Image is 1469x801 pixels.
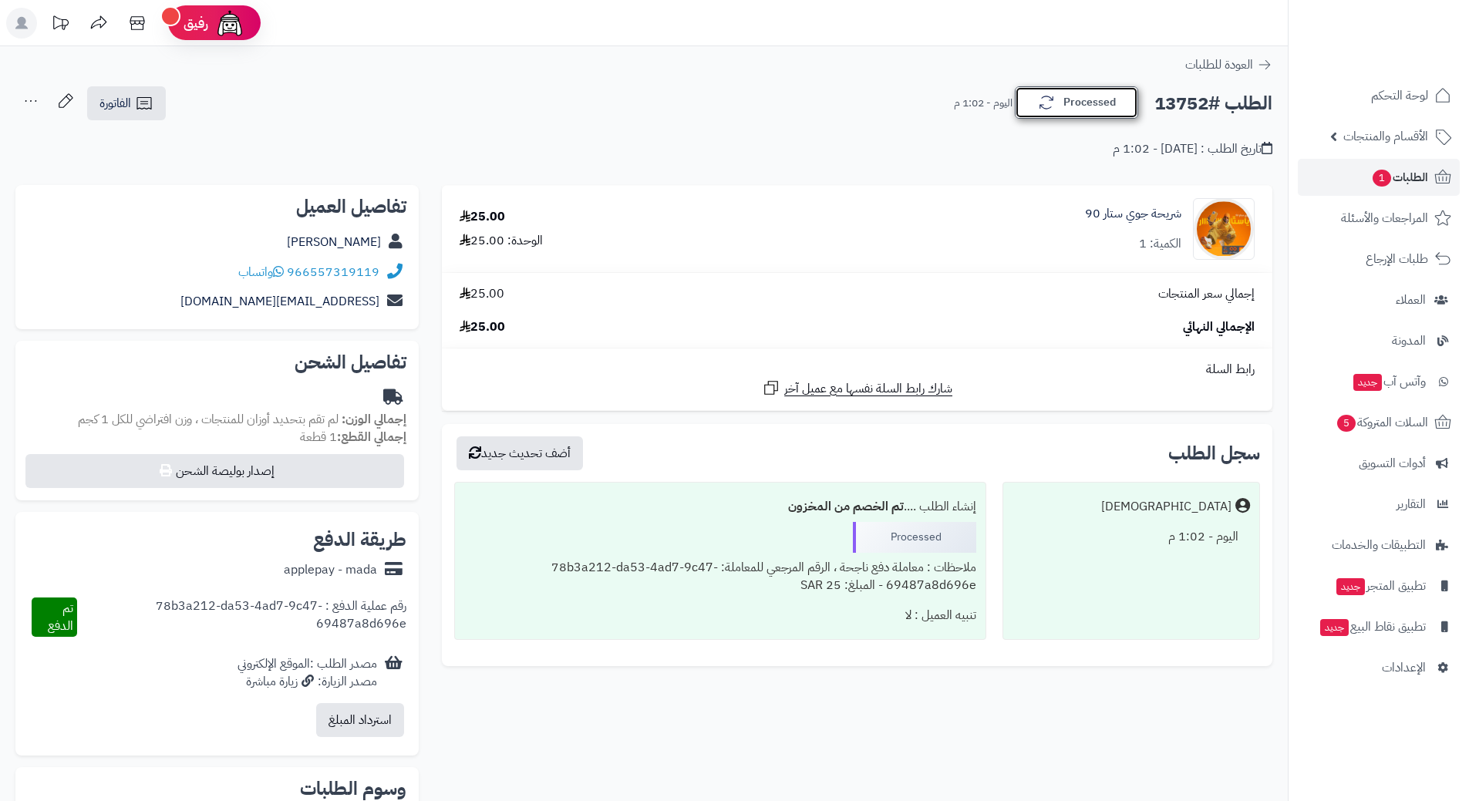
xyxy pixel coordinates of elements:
span: لم تقم بتحديد أوزان للمنتجات ، وزن افتراضي للكل 1 كجم [78,410,339,429]
h2: الطلب #13752 [1154,88,1272,119]
div: الوحدة: 25.00 [460,232,543,250]
span: المدونة [1392,330,1426,352]
div: ملاحظات : معاملة دفع ناجحة ، الرقم المرجعي للمعاملة: 78b3a212-da53-4ad7-9c47-69487a8d696e - المبل... [464,553,975,601]
a: أدوات التسويق [1298,445,1460,482]
div: تنبيه العميل : لا [464,601,975,631]
div: [DEMOGRAPHIC_DATA] [1101,498,1231,516]
span: الطلبات [1371,167,1428,188]
span: جديد [1320,619,1349,636]
span: الإعدادات [1382,657,1426,678]
div: اليوم - 1:02 م [1012,522,1250,552]
div: مصدر الزيارة: زيارة مباشرة [238,673,377,691]
h2: تفاصيل الشحن [28,353,406,372]
b: تم الخصم من المخزون [788,497,904,516]
span: الأقسام والمنتجات [1343,126,1428,147]
a: التقارير [1298,486,1460,523]
span: 25.00 [460,318,505,336]
span: جديد [1336,578,1365,595]
a: التطبيقات والخدمات [1298,527,1460,564]
div: الكمية: 1 [1139,235,1181,253]
a: طلبات الإرجاع [1298,241,1460,278]
a: تطبيق المتجرجديد [1298,567,1460,604]
small: اليوم - 1:02 م [954,96,1012,111]
a: الإعدادات [1298,649,1460,686]
span: تطبيق المتجر [1335,575,1426,597]
span: 1 [1373,170,1391,187]
small: 1 قطعة [300,428,406,446]
span: 5 [1337,415,1356,432]
span: إجمالي سعر المنتجات [1158,285,1255,303]
h3: سجل الطلب [1168,444,1260,463]
h2: وسوم الطلبات [28,779,406,798]
strong: إجمالي الوزن: [342,410,406,429]
button: إصدار بوليصة الشحن [25,454,404,488]
a: 966557319119 [287,263,379,281]
h2: طريقة الدفع [313,530,406,549]
div: رابط السلة [448,361,1266,379]
button: Processed [1015,86,1138,119]
span: وآتس آب [1352,371,1426,392]
strong: إجمالي القطع: [337,428,406,446]
span: التقارير [1397,493,1426,515]
a: العودة للطلبات [1185,56,1272,74]
div: Processed [853,522,976,553]
img: 1752588278-90-90x90.jpg [1194,198,1254,260]
span: أدوات التسويق [1359,453,1426,474]
div: رقم عملية الدفع : 78b3a212-da53-4ad7-9c47-69487a8d696e [77,597,406,638]
div: applepay - mada [284,561,377,579]
span: الفاتورة [99,94,131,113]
img: logo-2.png [1364,42,1454,74]
div: إنشاء الطلب .... [464,492,975,522]
a: شارك رابط السلة نفسها مع عميل آخر [762,379,952,398]
span: لوحة التحكم [1371,85,1428,106]
div: تاريخ الطلب : [DATE] - 1:02 م [1113,140,1272,158]
span: العملاء [1396,289,1426,311]
span: 25.00 [460,285,504,303]
span: جديد [1353,374,1382,391]
span: المراجعات والأسئلة [1341,207,1428,229]
a: تحديثات المنصة [41,8,79,42]
span: العودة للطلبات [1185,56,1253,74]
img: ai-face.png [214,8,245,39]
a: وآتس آبجديد [1298,363,1460,400]
a: [PERSON_NAME] [287,233,381,251]
a: المدونة [1298,322,1460,359]
a: المراجعات والأسئلة [1298,200,1460,237]
a: [EMAIL_ADDRESS][DOMAIN_NAME] [180,292,379,311]
button: استرداد المبلغ [316,703,404,737]
span: تطبيق نقاط البيع [1319,616,1426,638]
a: واتساب [238,263,284,281]
span: التطبيقات والخدمات [1332,534,1426,556]
span: السلات المتروكة [1336,412,1428,433]
a: السلات المتروكة5 [1298,404,1460,441]
a: لوحة التحكم [1298,77,1460,114]
a: الطلبات1 [1298,159,1460,196]
span: طلبات الإرجاع [1366,248,1428,270]
a: العملاء [1298,281,1460,318]
div: مصدر الطلب :الموقع الإلكتروني [238,655,377,691]
a: شريحة جوي ستار 90 [1085,205,1181,223]
a: الفاتورة [87,86,166,120]
span: الإجمالي النهائي [1183,318,1255,336]
span: شارك رابط السلة نفسها مع عميل آخر [784,380,952,398]
div: 25.00 [460,208,505,226]
span: تم الدفع [48,599,73,635]
a: تطبيق نقاط البيعجديد [1298,608,1460,645]
button: أضف تحديث جديد [457,436,583,470]
h2: تفاصيل العميل [28,197,406,216]
span: رفيق [184,14,208,32]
